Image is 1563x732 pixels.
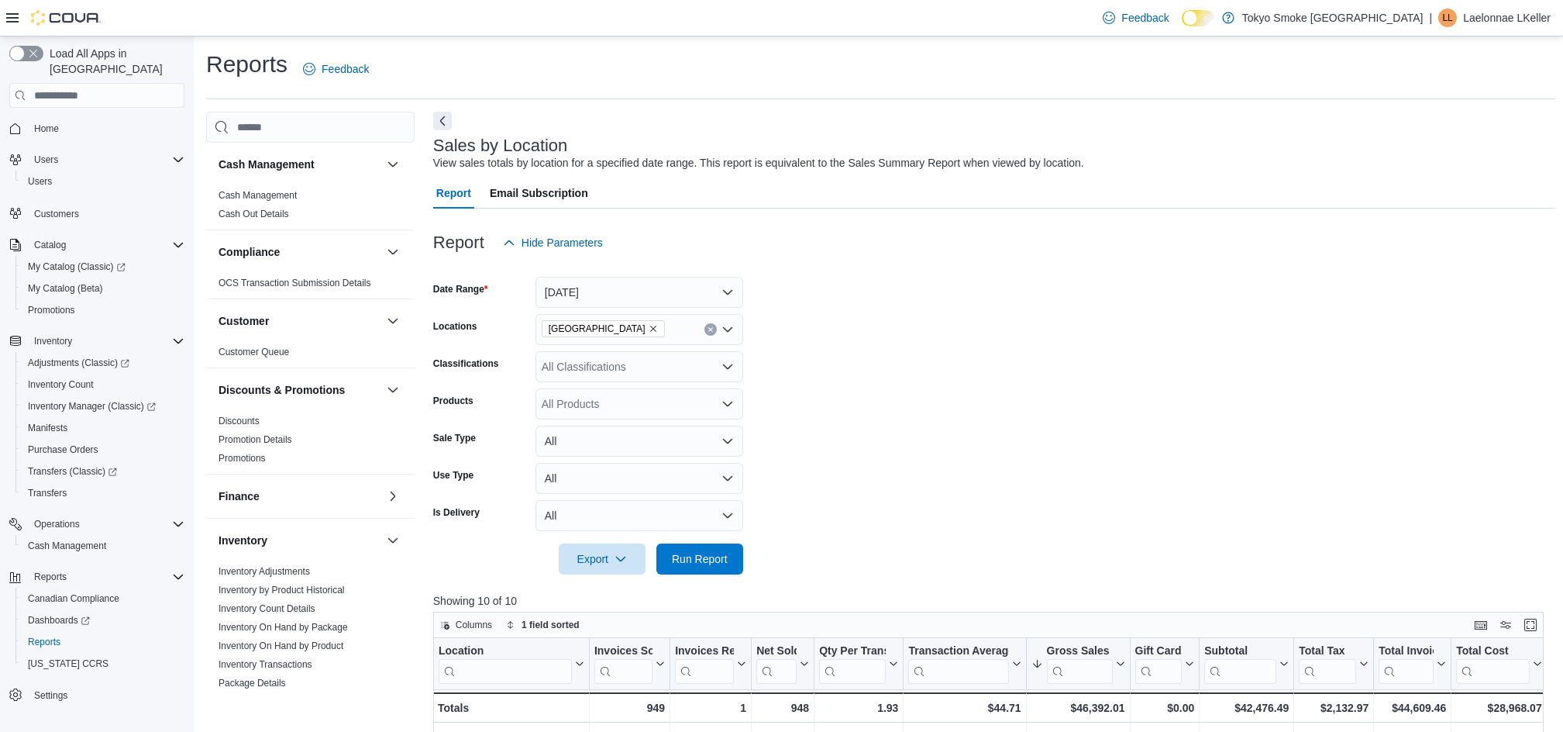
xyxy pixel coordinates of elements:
button: 1 field sorted [500,616,586,634]
a: Promotions [22,301,81,319]
button: Display options [1496,616,1515,634]
button: Inventory Count [15,374,191,395]
div: Location [439,644,572,684]
button: Promotions [15,299,191,321]
a: Inventory Count Details [219,603,315,614]
span: My Catalog (Beta) [28,282,103,295]
div: 1 [675,699,746,717]
button: Reports [3,566,191,588]
span: Manifests [22,419,184,437]
span: Customers [28,203,184,223]
a: My Catalog (Beta) [22,279,109,298]
div: Total Invoiced [1379,644,1434,684]
div: Qty Per Transaction [819,644,886,659]
div: Subtotal [1204,644,1276,684]
a: Dashboards [22,611,96,630]
span: My Catalog (Classic) [28,261,126,273]
div: $42,476.49 [1204,699,1289,717]
a: Transfers (Classic) [22,462,123,481]
span: Users [28,175,52,188]
button: [DATE] [535,277,743,308]
span: Inventory Count [22,375,184,394]
div: Invoices Ref [675,644,734,659]
a: Adjustments (Classic) [15,352,191,374]
div: Gift Cards [1134,644,1182,659]
button: Discounts & Promotions [219,382,380,398]
span: My Catalog (Beta) [22,279,184,298]
span: Operations [34,518,80,530]
div: Invoices Ref [675,644,734,684]
a: Promotion Details [219,434,292,445]
button: All [535,500,743,531]
h3: Inventory [219,533,267,548]
span: Inventory by Product Historical [219,584,345,596]
span: Report [436,178,471,209]
button: Purchase Orders [15,439,191,461]
span: Transfers [28,487,67,499]
a: [US_STATE] CCRS [22,654,115,673]
a: Inventory Adjustments [219,566,310,577]
button: All [535,426,743,457]
button: Qty Per Transaction [819,644,898,684]
a: Package Details [219,678,286,689]
button: Location [439,644,584,684]
span: Adjustments (Classic) [22,354,184,372]
button: Clear input [704,323,717,336]
span: Inventory Adjustments [219,565,310,578]
a: Inventory On Hand by Product [219,640,343,651]
span: [US_STATE] CCRS [28,658,108,670]
div: Transaction Average [908,644,1008,684]
label: Sale Type [433,432,476,444]
button: Open list of options [721,398,734,410]
button: Discounts & Promotions [384,381,402,399]
span: Adjustments (Classic) [28,357,129,369]
div: 948 [756,699,809,717]
span: Reports [22,633,184,651]
span: Reports [28,568,184,586]
a: Discounts [219,416,260,426]
a: Inventory Transactions [219,659,312,670]
a: OCS Transaction Submission Details [219,278,371,288]
span: Promotion Details [219,433,292,446]
a: Inventory Count [22,375,100,394]
p: Tokyo Smoke [GEOGRAPHIC_DATA] [1242,9,1424,27]
span: Customer Queue [219,346,289,358]
button: Gross Sales [1031,644,1124,684]
div: Totals [438,699,584,717]
span: Manifests [28,422,67,434]
span: Inventory Count Details [219,603,315,615]
span: Canadian Compliance [22,589,184,608]
span: Hide Parameters [522,235,603,250]
span: Cash Management [22,537,184,555]
a: Transfers (Classic) [15,461,191,482]
img: Cova [31,10,101,26]
button: Run Report [656,544,743,575]
div: $2,132.97 [1299,699,1368,717]
h3: Discounts & Promotions [219,382,345,398]
button: Enter fullscreen [1521,616,1540,634]
button: Cash Management [384,155,402,174]
span: Load All Apps in [GEOGRAPHIC_DATA] [43,46,184,77]
span: Dashboards [28,614,90,627]
a: Cash Out Details [219,209,289,219]
div: 1.93 [819,699,898,717]
button: Hide Parameters [497,227,609,258]
button: Users [28,150,64,169]
a: Users [22,172,58,191]
button: Reports [15,631,191,653]
a: Home [28,119,65,138]
div: Compliance [206,274,415,299]
a: Customer Queue [219,347,289,357]
span: LL [1442,9,1452,27]
div: Transaction Average [908,644,1008,659]
label: Use Type [433,469,473,482]
span: Transfers [22,484,184,502]
span: Cash Management [28,540,106,552]
div: Gross Sales [1046,644,1112,659]
a: Reports [22,633,67,651]
span: Reports [28,636,60,648]
div: Discounts & Promotions [206,412,415,474]
a: Transfers [22,484,73,502]
button: Inventory [3,330,191,352]
label: Classifications [433,357,499,370]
